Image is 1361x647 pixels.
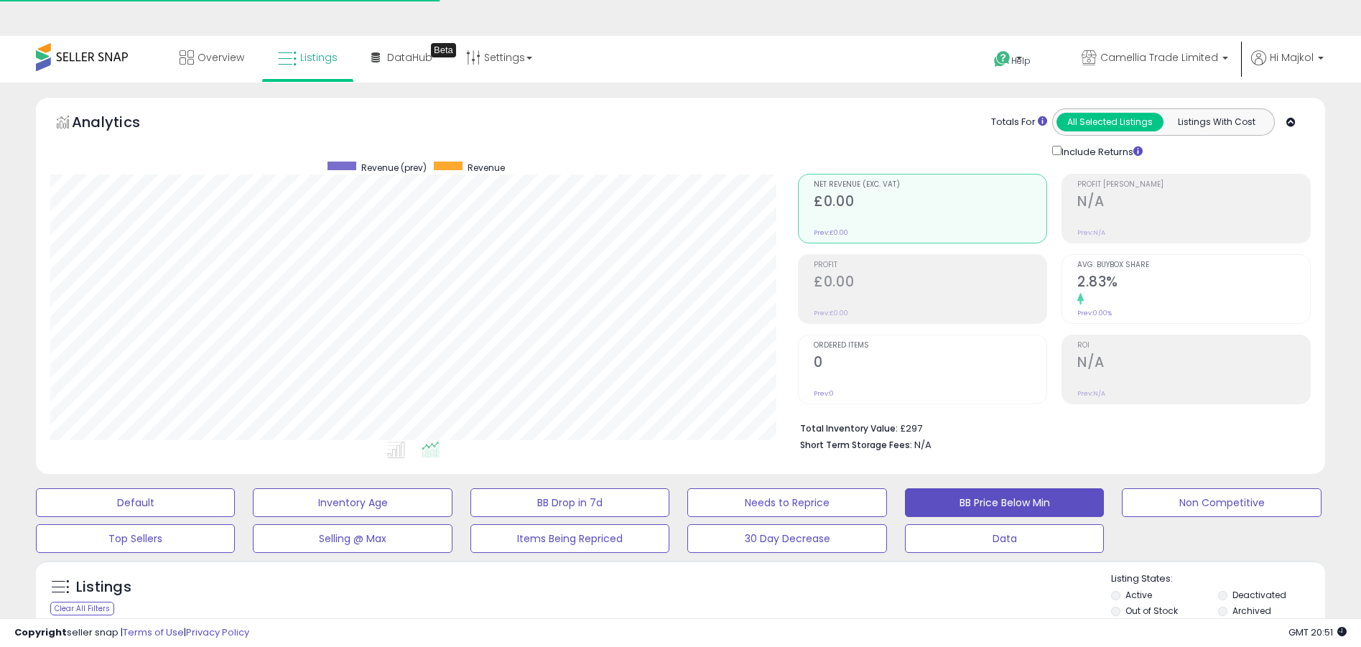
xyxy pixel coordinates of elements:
[361,36,443,79] a: DataHub
[814,228,848,237] small: Prev: £0.00
[468,162,505,174] span: Revenue
[1077,389,1105,398] small: Prev: N/A
[1232,589,1286,601] label: Deactivated
[814,261,1046,269] span: Profit
[687,524,886,553] button: 30 Day Decrease
[1077,342,1310,350] span: ROI
[1077,193,1310,213] h2: N/A
[814,309,848,317] small: Prev: £0.00
[983,39,1059,83] a: Help
[455,36,543,79] a: Settings
[814,389,834,398] small: Prev: 0
[1125,589,1152,601] label: Active
[361,162,427,174] span: Revenue (prev)
[300,50,338,65] span: Listings
[1232,605,1271,617] label: Archived
[470,524,669,553] button: Items Being Repriced
[1125,605,1178,617] label: Out of Stock
[387,50,432,65] span: DataHub
[800,422,898,434] b: Total Inventory Value:
[1122,488,1321,517] button: Non Competitive
[76,577,131,597] h5: Listings
[470,488,669,517] button: BB Drop in 7d
[267,36,348,79] a: Listings
[1077,274,1310,293] h2: 2.83%
[800,419,1300,436] li: £297
[36,524,235,553] button: Top Sellers
[914,438,932,452] span: N/A
[72,112,168,136] h5: Analytics
[905,488,1104,517] button: BB Price Below Min
[431,43,456,57] div: Tooltip anchor
[1288,625,1347,639] span: 2025-10-13 20:51 GMT
[186,625,249,639] a: Privacy Policy
[123,625,184,639] a: Terms of Use
[1077,228,1105,237] small: Prev: N/A
[50,602,114,615] div: Clear All Filters
[814,274,1046,293] h2: £0.00
[1100,50,1218,65] span: Camellia Trade Limited
[993,50,1011,68] i: Get Help
[1251,50,1324,83] a: Hi Majkol
[1011,55,1031,67] span: Help
[687,488,886,517] button: Needs to Reprice
[1056,113,1163,131] button: All Selected Listings
[814,354,1046,373] h2: 0
[814,181,1046,189] span: Net Revenue (Exc. VAT)
[1077,354,1310,373] h2: N/A
[1077,181,1310,189] span: Profit [PERSON_NAME]
[253,524,452,553] button: Selling @ Max
[800,439,912,451] b: Short Term Storage Fees:
[1163,113,1270,131] button: Listings With Cost
[169,36,255,79] a: Overview
[814,342,1046,350] span: Ordered Items
[253,488,452,517] button: Inventory Age
[905,524,1104,553] button: Data
[814,193,1046,213] h2: £0.00
[14,625,67,639] strong: Copyright
[198,50,244,65] span: Overview
[1041,143,1160,159] div: Include Returns
[1270,50,1314,65] span: Hi Majkol
[14,626,249,640] div: seller snap | |
[1071,36,1239,83] a: Camellia Trade Limited
[36,488,235,517] button: Default
[1077,261,1310,269] span: Avg. Buybox Share
[991,116,1047,129] div: Totals For
[1111,572,1325,586] p: Listing States:
[1077,309,1112,317] small: Prev: 0.00%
